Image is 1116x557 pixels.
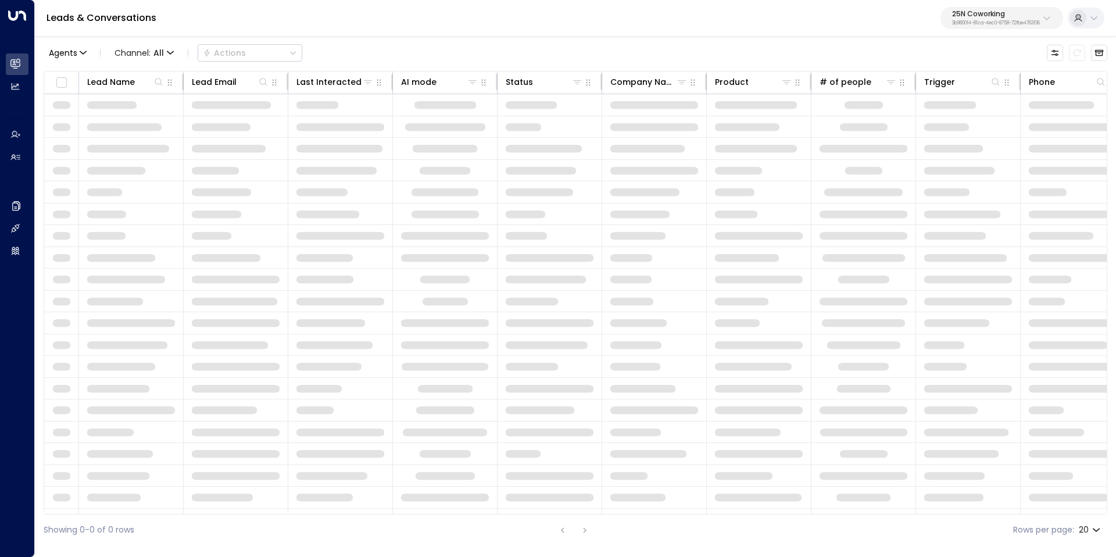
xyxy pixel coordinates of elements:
[87,75,135,89] div: Lead Name
[1069,45,1085,61] span: Refresh
[192,75,269,89] div: Lead Email
[1079,522,1103,538] div: 20
[940,7,1063,29] button: 25N Coworking3b9800f4-81ca-4ec0-8758-72fbe4763f36
[46,11,156,24] a: Leads & Conversations
[203,48,246,58] div: Actions
[820,75,897,89] div: # of people
[924,75,955,89] div: Trigger
[506,75,583,89] div: Status
[296,75,374,89] div: Last Interacted
[1029,75,1055,89] div: Phone
[715,75,749,89] div: Product
[87,75,164,89] div: Lead Name
[610,75,688,89] div: Company Name
[110,45,178,61] span: Channel:
[401,75,478,89] div: AI mode
[401,75,437,89] div: AI mode
[44,45,91,61] button: Agents
[715,75,792,89] div: Product
[952,21,1040,26] p: 3b9800f4-81ca-4ec0-8758-72fbe4763f36
[44,524,134,536] div: Showing 0-0 of 0 rows
[1013,524,1074,536] label: Rows per page:
[49,49,77,57] span: Agents
[555,523,592,537] nav: pagination navigation
[1047,45,1063,61] button: Customize
[192,75,237,89] div: Lead Email
[1029,75,1107,89] div: Phone
[110,45,178,61] button: Channel:All
[198,44,302,62] button: Actions
[924,75,1001,89] div: Trigger
[506,75,533,89] div: Status
[820,75,871,89] div: # of people
[610,75,676,89] div: Company Name
[153,48,164,58] span: All
[1091,45,1107,61] button: Archived Leads
[198,44,302,62] div: Button group with a nested menu
[952,10,1040,17] p: 25N Coworking
[296,75,362,89] div: Last Interacted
